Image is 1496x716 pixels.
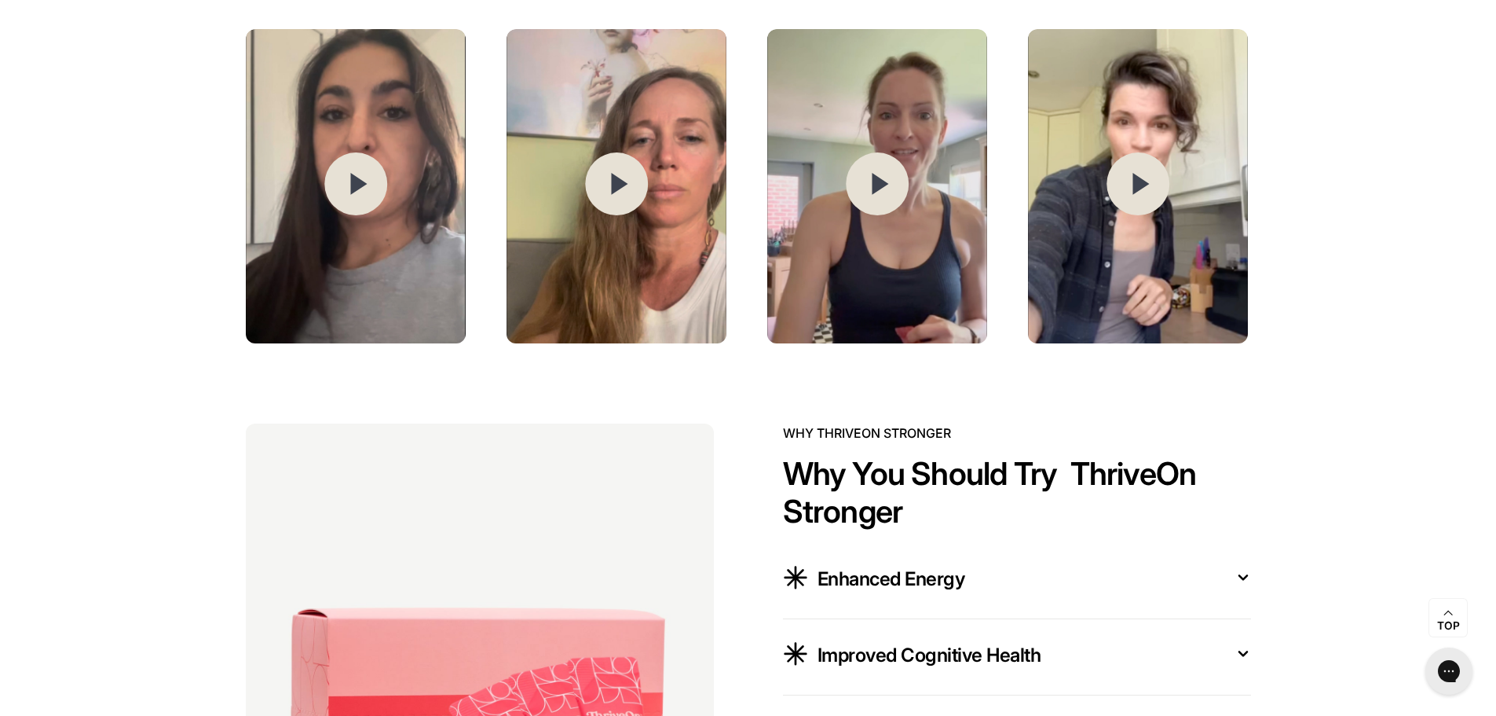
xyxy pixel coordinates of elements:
[783,455,1251,531] h2: Why You Should Try ThriveOn Stronger
[783,562,1251,600] button: Enhanced Energy
[1417,642,1480,700] iframe: Gorgias live chat messenger
[817,567,965,592] span: Enhanced Energy
[783,638,1251,676] button: Improved Cognitive Health
[817,643,1041,668] span: Improved Cognitive Health
[1437,619,1460,633] span: Top
[783,424,1251,442] span: WHY THRIVEON STRONGER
